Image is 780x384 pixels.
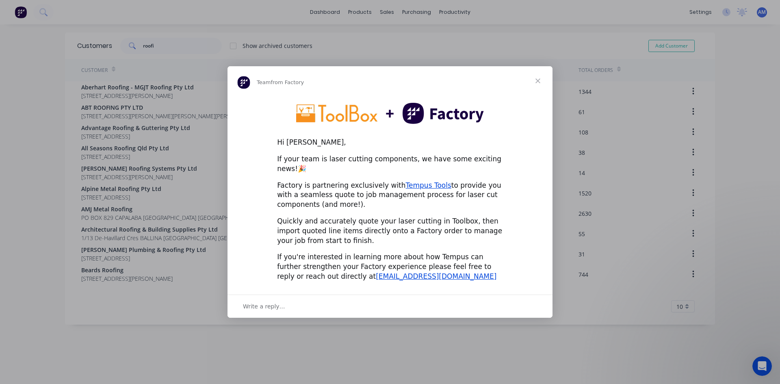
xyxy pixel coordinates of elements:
[227,295,552,318] div: Open conversation and reply
[277,217,503,245] div: Quickly and accurately quote your laser cutting in Toolbox, then import quoted line items directl...
[277,181,503,210] div: Factory is partnering exclusively with to provide you with a seamless quote to job management pro...
[271,79,304,85] span: from Factory
[406,181,451,189] a: Tempus Tools
[277,154,503,174] div: If your team is laser cutting components, we have some exciting news!🎉
[277,138,503,148] div: Hi [PERSON_NAME],
[257,79,271,85] span: Team
[243,301,285,312] span: Write a reply…
[523,66,552,95] span: Close
[376,272,496,280] a: [EMAIL_ADDRESS][DOMAIN_NAME]
[237,76,250,89] img: Profile image for Team
[277,252,503,281] div: If you're interested in learning more about how Tempus can further strengthen your Factory experi...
